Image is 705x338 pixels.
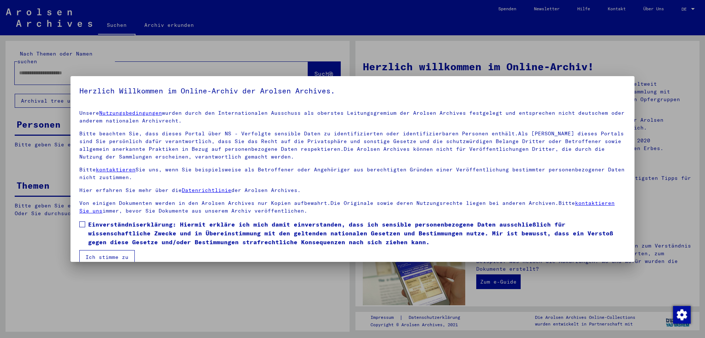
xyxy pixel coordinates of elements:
[79,186,626,194] p: Hier erfahren Sie mehr über die der Arolsen Archives.
[182,187,231,193] a: Datenrichtlinie
[79,109,626,125] p: Unsere wurden durch den Internationalen Ausschuss als oberstes Leitungsgremium der Arolsen Archiv...
[96,166,135,173] a: kontaktieren
[673,306,690,323] div: Внести поправки в соглашение
[79,199,626,215] p: Von einigen Dokumenten werden in den Arolsen Archives nur Kopien aufbewahrt.Die Originale sowie d...
[673,306,691,324] img: Внести поправки в соглашение
[79,85,626,97] h5: Herzlich Willkommen im Online-Archiv der Arolsen Archives.
[79,166,626,181] p: Bitte Sie uns, wenn Sie beispielsweise als Betroffener oder Angehöriger aus berechtigten Gründen ...
[88,220,626,246] span: Einverständniserklärung: Hiermit erkläre ich mich damit einverstanden, dass ich sensible personen...
[79,250,135,264] button: Ich stimme zu
[79,200,615,214] a: kontaktieren Sie uns
[99,110,162,116] a: Nutzungsbedingungen
[79,130,626,161] p: Bitte beachten Sie, dass dieses Portal über NS - Verfolgte sensible Daten zu identifizierten oder...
